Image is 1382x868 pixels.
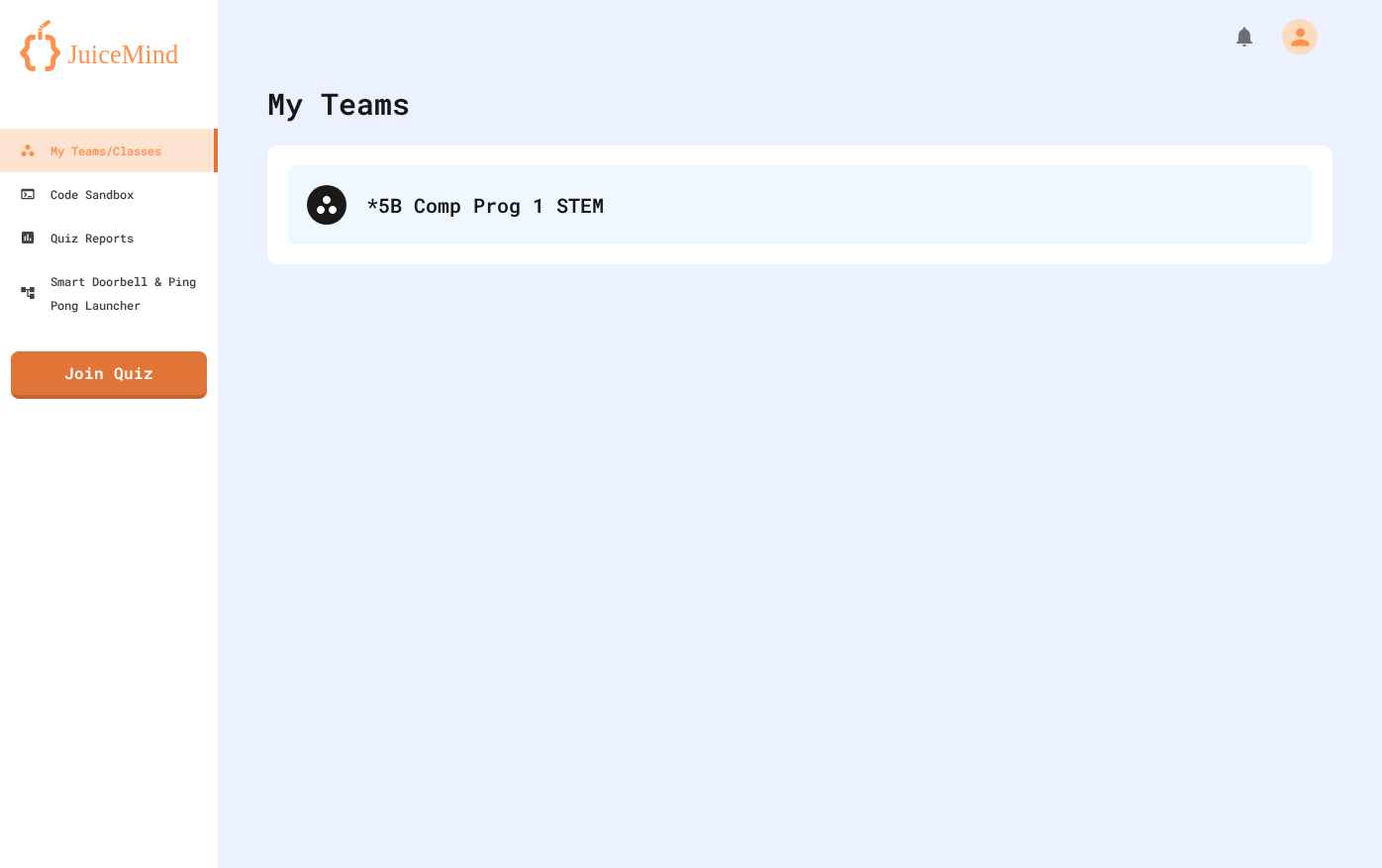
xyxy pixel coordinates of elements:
[20,20,198,71] img: logo-orange.svg
[11,351,207,399] a: Join Quiz
[287,165,1313,244] div: *5B Comp Prog 1 STEM
[20,182,134,206] div: Code Sandbox
[1196,20,1261,53] div: My Notifications
[366,190,1293,220] div: *5B Comp Prog 1 STEM
[1261,14,1323,59] div: My Account
[267,81,410,126] div: My Teams
[20,226,134,249] div: Quiz Reports
[20,139,161,162] div: My Teams/Classes
[20,269,210,317] div: Smart Doorbell & Ping Pong Launcher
